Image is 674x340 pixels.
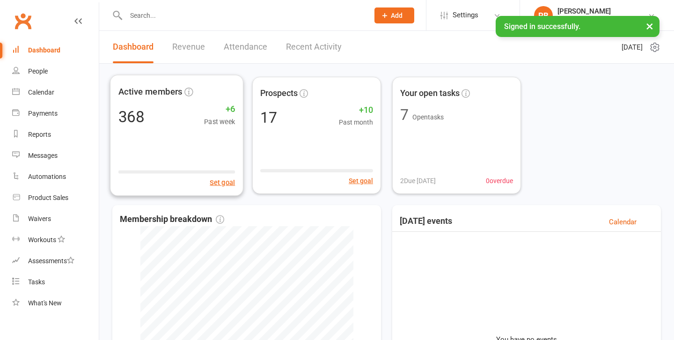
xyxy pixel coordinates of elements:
input: Search... [123,9,362,22]
span: Signed in successfully. [504,22,580,31]
a: Assessments [12,251,99,272]
span: +10 [339,103,373,117]
div: 7 [400,107,409,122]
div: Reports [28,131,51,138]
a: Revenue [172,31,205,63]
a: Messages [12,145,99,166]
a: Calendar [12,82,99,103]
span: 0 overdue [486,176,513,186]
button: Add [374,7,414,23]
a: Calendar [609,216,637,228]
a: Clubworx [11,9,35,33]
a: Workouts [12,229,99,251]
span: Add [391,12,403,19]
span: Settings [453,5,478,26]
a: Attendance [224,31,267,63]
div: Waivers [28,215,51,222]
a: Waivers [12,208,99,229]
div: 17 [260,110,277,125]
a: Reports [12,124,99,145]
div: PB [534,6,553,25]
div: Messages [28,152,58,159]
a: Tasks [12,272,99,293]
div: What's New [28,299,62,307]
span: Past month [339,117,373,127]
div: Workouts [28,236,56,244]
a: What's New [12,293,99,314]
div: [PERSON_NAME] [557,7,648,15]
a: Recent Activity [286,31,342,63]
a: Payments [12,103,99,124]
div: Automations [28,173,66,180]
div: LYF 24/7 [GEOGRAPHIC_DATA] [557,15,648,24]
span: Open tasks [412,113,444,121]
span: Your open tasks [400,87,460,100]
div: Assessments [28,257,74,265]
span: Membership breakdown [120,213,224,226]
span: 2 Due [DATE] [400,176,436,186]
span: [DATE] [622,42,643,53]
div: Dashboard [28,46,60,54]
div: Payments [28,110,58,117]
a: Dashboard [113,31,154,63]
span: Active members [118,85,183,99]
div: People [28,67,48,75]
h3: [DATE] events [400,216,452,228]
div: Product Sales [28,194,68,201]
a: People [12,61,99,82]
button: × [641,16,658,36]
div: 368 [118,109,145,125]
button: Set goal [210,177,235,188]
span: Past week [204,116,235,127]
div: Tasks [28,278,45,286]
a: Automations [12,166,99,187]
a: Dashboard [12,40,99,61]
a: Product Sales [12,187,99,208]
span: Prospects [260,87,298,100]
button: Set goal [349,176,373,186]
div: Calendar [28,89,54,96]
span: +6 [204,103,235,117]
